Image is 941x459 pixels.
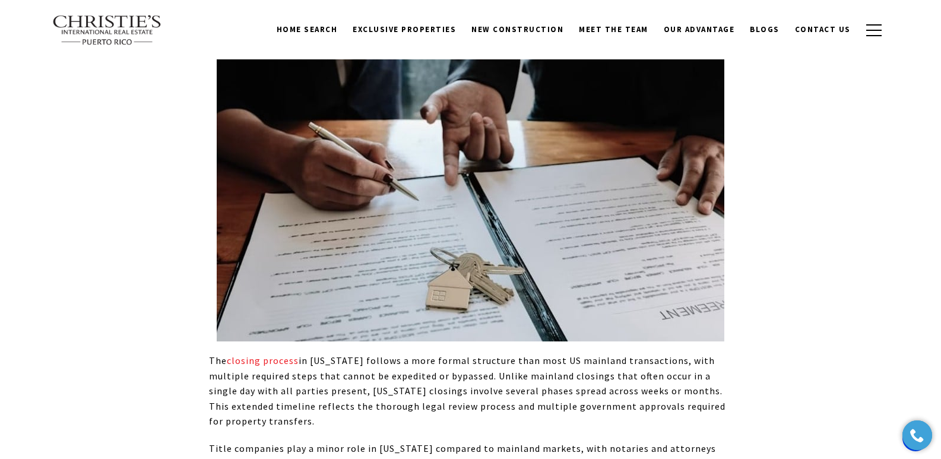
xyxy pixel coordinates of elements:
[750,24,780,34] span: Blogs
[464,18,571,41] a: New Construction
[571,18,656,41] a: Meet the Team
[742,18,787,41] a: Blogs
[227,354,299,366] a: closing process
[209,353,733,429] p: The in [US_STATE] follows a more formal structure than most US mainland transactions, with multip...
[345,18,464,41] a: Exclusive Properties
[664,24,735,34] span: Our Advantage
[353,24,456,34] span: Exclusive Properties
[795,24,851,34] span: Contact Us
[269,18,346,41] a: Home Search
[656,18,743,41] a: Our Advantage
[471,24,563,34] span: New Construction
[52,15,163,46] img: Christie's International Real Estate text transparent background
